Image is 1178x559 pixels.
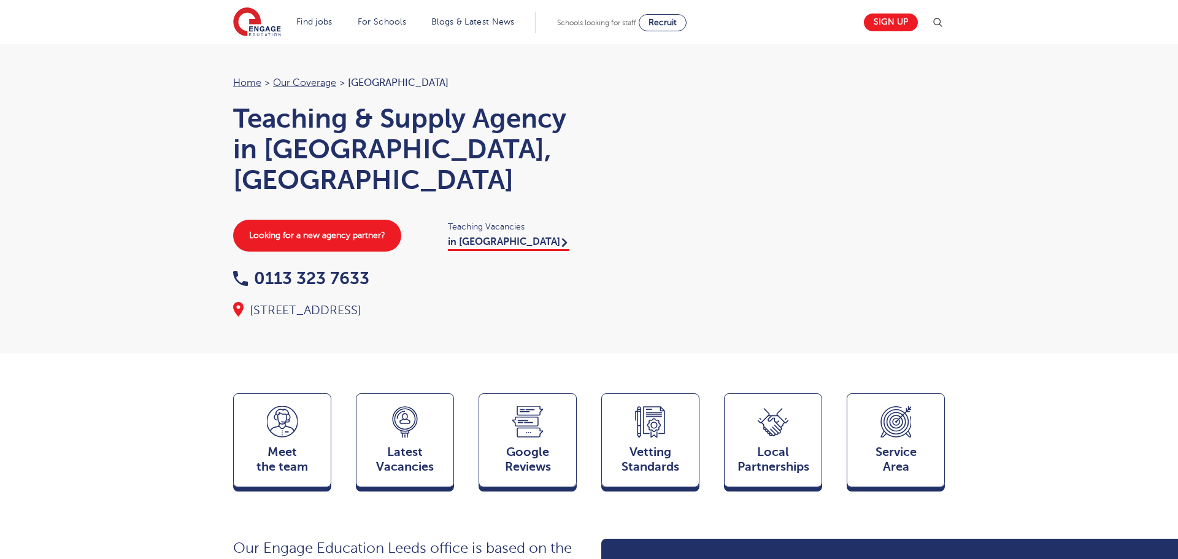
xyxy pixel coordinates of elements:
a: ServiceArea [847,393,945,493]
span: Service Area [853,445,938,474]
span: Recruit [649,18,677,27]
a: LatestVacancies [356,393,454,493]
span: Meet the team [240,445,325,474]
a: Find jobs [296,17,333,26]
img: Engage Education [233,7,281,38]
a: Sign up [864,13,918,31]
a: Recruit [639,14,687,31]
a: Local Partnerships [724,393,822,493]
a: Blogs & Latest News [431,17,515,26]
span: Local Partnerships [731,445,815,474]
nav: breadcrumb [233,75,577,91]
a: Home [233,77,261,88]
div: [STREET_ADDRESS] [233,302,577,319]
span: [GEOGRAPHIC_DATA] [348,77,448,88]
a: For Schools [358,17,406,26]
a: Meetthe team [233,393,331,493]
a: Our coverage [273,77,336,88]
span: Teaching Vacancies [448,220,577,234]
span: > [339,77,345,88]
span: Latest Vacancies [363,445,447,474]
span: Schools looking for staff [557,18,636,27]
a: 0113 323 7633 [233,269,369,288]
a: VettingStandards [601,393,699,493]
a: Looking for a new agency partner? [233,220,401,252]
span: Google Reviews [485,445,570,474]
h1: Teaching & Supply Agency in [GEOGRAPHIC_DATA], [GEOGRAPHIC_DATA] [233,103,577,195]
a: GoogleReviews [479,393,577,493]
a: in [GEOGRAPHIC_DATA] [448,236,569,251]
span: > [264,77,270,88]
span: Vetting Standards [608,445,693,474]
